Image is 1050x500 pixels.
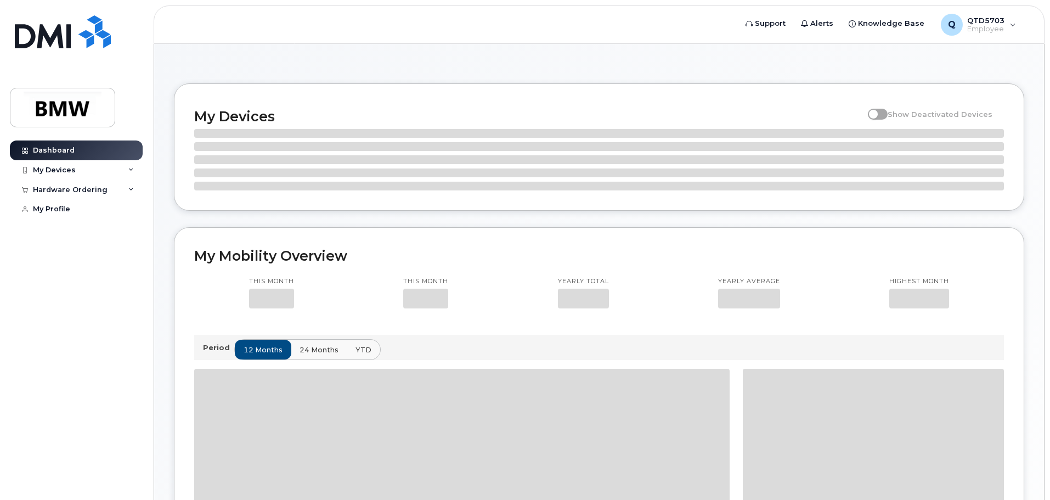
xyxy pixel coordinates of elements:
p: Yearly total [558,277,609,286]
h2: My Devices [194,108,862,125]
input: Show Deactivated Devices [868,104,877,113]
span: Show Deactivated Devices [888,110,992,119]
span: 24 months [300,345,338,355]
h2: My Mobility Overview [194,248,1004,264]
span: YTD [355,345,371,355]
p: This month [249,277,294,286]
p: Highest month [889,277,949,286]
p: Yearly average [718,277,780,286]
p: This month [403,277,448,286]
p: Period [203,342,234,353]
